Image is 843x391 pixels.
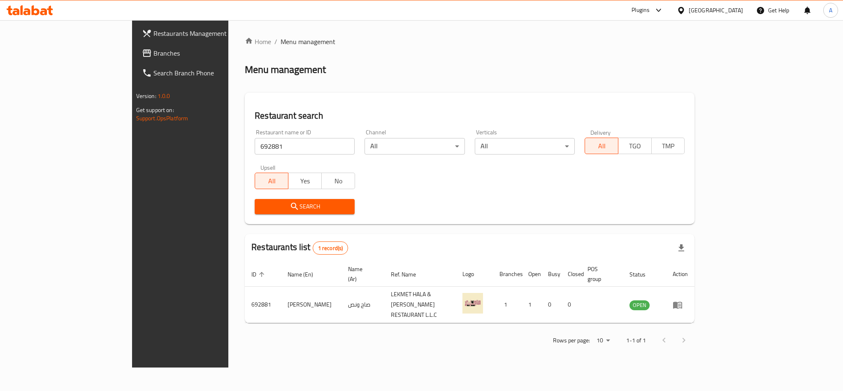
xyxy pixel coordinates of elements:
[493,262,522,287] th: Branches
[391,269,427,279] span: Ref. Name
[281,287,341,323] td: [PERSON_NAME]
[618,138,652,154] button: TGO
[136,105,174,115] span: Get support on:
[829,6,832,15] span: A
[629,300,650,310] span: OPEN
[260,164,276,170] label: Upsell
[153,28,266,38] span: Restaurants Management
[588,264,613,284] span: POS group
[588,140,615,152] span: All
[261,201,348,212] span: Search
[689,6,743,15] div: [GEOGRAPHIC_DATA]
[255,138,355,155] input: Search for restaurant name or ID..
[153,68,266,78] span: Search Branch Phone
[475,138,575,155] div: All
[313,244,348,252] span: 1 record(s)
[255,173,288,189] button: All
[136,113,188,124] a: Support.OpsPlatform
[561,262,581,287] th: Closed
[384,287,456,323] td: LEKMET HALA & [PERSON_NAME] RESTAURANT L.L.C
[251,269,267,279] span: ID
[651,138,685,154] button: TMP
[348,264,374,284] span: Name (Ar)
[288,173,322,189] button: Yes
[135,63,273,83] a: Search Branch Phone
[462,293,483,314] img: Saj w noss
[292,175,318,187] span: Yes
[245,63,326,76] h2: Menu management
[666,262,694,287] th: Action
[245,262,694,323] table: enhanced table
[561,287,581,323] td: 0
[158,91,170,101] span: 1.0.0
[341,287,384,323] td: صاج ونص
[590,129,611,135] label: Delivery
[255,199,355,214] button: Search
[251,241,348,255] h2: Restaurants list
[313,241,348,255] div: Total records count
[622,140,648,152] span: TGO
[274,37,277,47] li: /
[632,5,650,15] div: Plugins
[365,138,464,155] div: All
[522,262,541,287] th: Open
[135,23,273,43] a: Restaurants Management
[258,175,285,187] span: All
[541,287,561,323] td: 0
[585,138,618,154] button: All
[553,335,590,346] p: Rows per page:
[245,37,694,47] nav: breadcrumb
[153,48,266,58] span: Branches
[493,287,522,323] td: 1
[456,262,493,287] th: Logo
[288,269,324,279] span: Name (En)
[629,269,656,279] span: Status
[541,262,561,287] th: Busy
[325,175,352,187] span: No
[522,287,541,323] td: 1
[135,43,273,63] a: Branches
[321,173,355,189] button: No
[255,110,685,122] h2: Restaurant search
[626,335,646,346] p: 1-1 of 1
[593,335,613,347] div: Rows per page:
[281,37,335,47] span: Menu management
[136,91,156,101] span: Version:
[655,140,682,152] span: TMP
